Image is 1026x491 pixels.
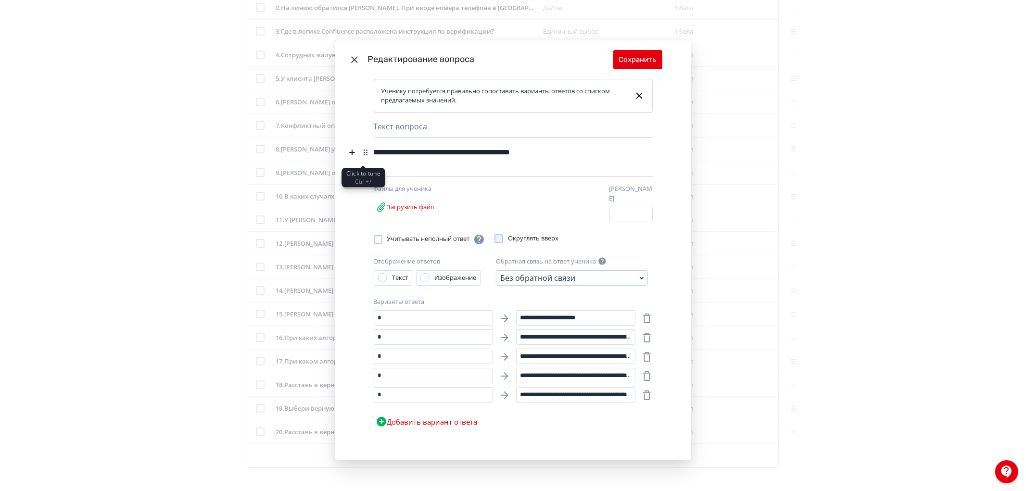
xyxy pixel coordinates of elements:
button: Сохранить [613,50,662,69]
div: Ученику потребуется правильно сопоставить варианты ответов со списком предлагаемых значений. [381,87,627,105]
span: Учитывать неполный ответ [387,234,485,245]
label: [PERSON_NAME] [609,184,653,203]
div: Без обратной связи [500,272,575,284]
label: Отображение ответов [374,257,441,266]
div: Редактирование вопроса [368,53,613,66]
div: Файлы для ученика [374,184,475,194]
div: Текст [392,273,408,283]
button: Добавить вариант ответа [374,412,480,431]
div: Изображение [434,273,476,283]
div: Modal [335,40,691,460]
span: Округлять вверх [508,234,558,243]
label: Варианты ответа [374,297,425,307]
div: Текст вопроса [374,121,653,138]
label: Обратная связь на ответ ученика [496,257,596,266]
